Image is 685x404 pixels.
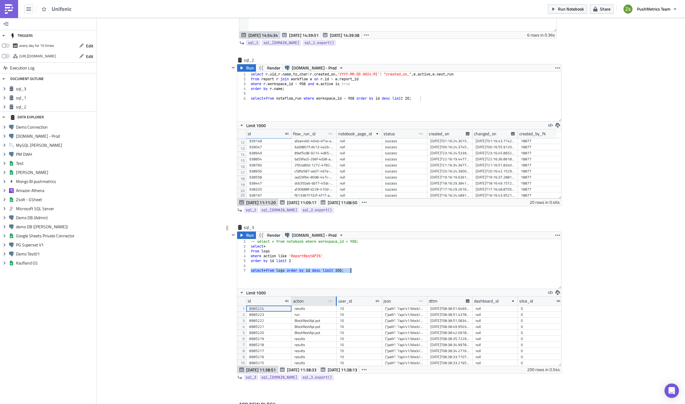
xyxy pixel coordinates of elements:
[385,150,424,156] div: success
[527,366,560,373] div: 200 rows in 0.54s
[521,180,560,186] div: 18877
[476,324,515,330] div: null
[86,43,93,49] span: Edit
[385,312,424,318] div: {"path": "/api/v1/block/6bo044wzol/run/ZdLn17Nr5V", "url_rule": "/api/v1/block/<uid>/run/<report_...
[385,318,424,324] div: {"path": "/api/v1/block/6bo044wzol", "url_rule": "/api/v1/block/<pk>", "pk": 522846}
[521,312,560,318] div: 0
[521,360,560,366] div: 0
[476,330,515,336] div: null
[295,144,334,150] div: 6a9d801f-d413-4a2b-a9d0-a9bfc7a05f57
[340,360,379,366] div: 10
[249,144,288,150] div: 939047
[260,374,299,380] a: sql_[DOMAIN_NAME]
[340,162,379,168] div: null
[295,174,334,180] div: ced29fb4-80d8-447c-8956-e9bc0b401c0b
[237,239,250,244] div: 1
[637,6,671,12] span: PushMetrics Team
[293,297,304,306] div: action
[385,348,424,354] div: {"path": "/api/v1/block/6bo044wzol/results/YnxGKW0Jxl", "url_rule": "/api/v1/block/<uid>/results/...
[249,324,288,330] div: 8985221
[521,162,560,168] div: 18877
[16,224,95,229] span: demo DB ([PERSON_NAME])
[340,150,379,156] div: null
[430,192,470,198] div: [DATE]T16:16:24.489155
[548,4,587,14] button: Run Notebook
[476,156,515,162] div: [DATE]T22:16:36.861859
[430,150,470,156] div: [DATE]T23:16:24.533949
[246,64,254,72] span: Run
[249,168,288,174] div: 938656
[474,297,499,306] div: dashboard_id
[521,336,560,342] div: 0
[237,64,256,72] button: Run
[521,150,560,156] div: 18877
[519,129,546,138] div: created_by_fk
[521,324,560,330] div: 0
[430,186,470,192] div: [DATE]T17:16:29.261626
[430,354,470,360] div: [DATE]T08:38:33.710713
[16,152,95,157] span: PM DWH
[292,64,337,72] span: [DOMAIN_NAME] - Prod
[340,174,379,180] div: null
[474,129,496,138] div: changed_on
[246,122,266,129] span: Limit 1000
[340,180,379,186] div: null
[237,268,250,273] div: 7
[385,138,424,144] div: success
[16,197,95,202] span: Zsolt - GSheet
[385,192,424,198] div: success
[295,150,334,156] div: 89ef5cd8-9214-4d65-94f2-78438ede8a1a
[384,129,395,138] div: status
[237,289,268,296] button: Limit 1000
[249,330,288,336] div: 8985220
[263,40,299,46] span: sql_[DOMAIN_NAME]
[256,232,283,239] button: Render
[237,244,250,249] div: 2
[246,374,256,380] span: sql_3
[295,192,334,198] div: f613381f-f32f-4f17-a4f5-748de87edc39
[237,199,278,206] button: [DATE] 11:11:20
[521,144,560,150] div: 18877
[16,233,95,239] span: Google Sheets Private Connector
[430,318,470,324] div: [DATE]T08:38:51.083400
[600,6,610,12] span: Share
[256,64,283,72] button: Render
[249,354,288,360] div: 8985216
[385,168,424,174] div: success
[246,232,254,239] span: Run
[249,336,288,342] div: 8985219
[476,312,515,318] div: null
[476,174,515,180] div: [DATE]T19:16:37.288111
[230,64,237,71] button: Hide content
[237,263,250,268] div: 6
[385,324,424,330] div: {"path": "/api/v1/block/6bo044wzol", "url_rule": "/api/v1/block/<pk>", "pk": 522846}
[249,180,288,186] div: 938447
[301,207,334,213] a: sql_2.export()
[237,254,250,258] div: 4
[340,348,379,354] div: 10
[340,186,379,192] div: null
[340,354,379,360] div: 10
[16,251,95,257] span: Demo Test01
[295,348,334,354] div: results
[10,73,44,84] div: DOCUMENT OUTLINE
[16,86,95,91] span: sql_3
[430,342,470,348] div: [DATE]T08:38:34.997820
[430,312,470,318] div: [DATE]T08:38:51.437880
[248,32,278,38] span: [DATE] 14:54:34
[4,4,14,14] img: PushMetrics
[244,374,258,380] a: sql_3
[384,297,391,306] div: json
[249,348,288,354] div: 8985217
[248,40,258,46] span: sql_1
[249,360,288,366] div: 8985215
[430,162,470,168] div: [DATE]T21:16:34.367758
[10,63,34,73] span: Execution Log
[261,374,297,380] span: sql_[DOMAIN_NAME]
[239,31,280,39] button: [DATE] 14:54:34
[521,342,560,348] div: 0
[246,367,276,373] span: [DATE] 11:38:51
[76,52,96,61] button: Edit
[295,360,334,366] div: results
[16,260,95,266] span: Kaufland GS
